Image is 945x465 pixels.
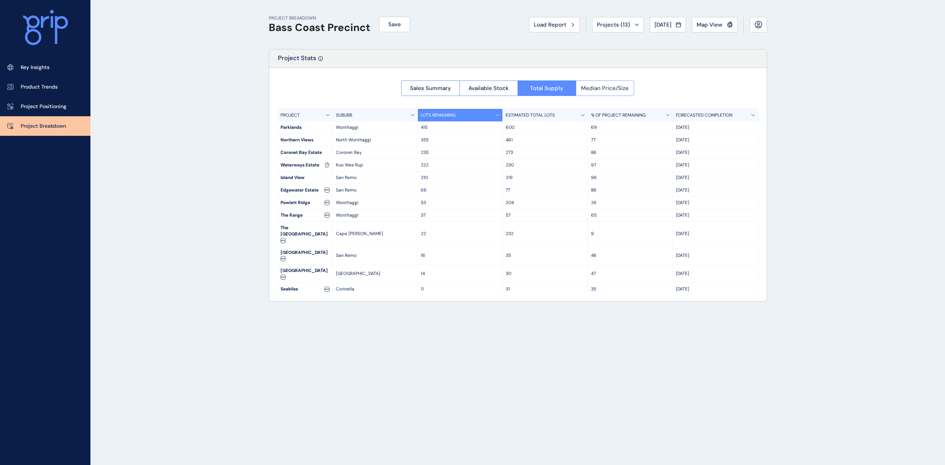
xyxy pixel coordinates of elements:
span: Save [388,21,401,28]
p: [DATE] [676,252,755,259]
div: The Range [278,209,333,221]
p: Cape [PERSON_NAME] [336,231,415,237]
p: PROJECT BREAKDOWN [269,15,370,21]
div: The [GEOGRAPHIC_DATA] [278,222,333,246]
p: Product Trends [21,83,58,91]
p: 77 [506,187,584,193]
p: FORECASTED COMPLETION [676,112,732,118]
p: 37 [421,212,499,218]
button: Load Report [529,17,580,32]
span: [DATE] [654,21,671,28]
p: 355 [421,137,499,143]
p: [DATE] [676,212,755,218]
span: Available Stock [468,85,509,92]
div: Edgewater Estate [278,184,333,196]
p: LOTS REMAINING [421,112,456,118]
p: PROJECT [281,112,300,118]
p: 273 [506,149,584,156]
p: Corinella [336,286,415,292]
p: 30 [506,271,584,277]
span: Total Supply [530,85,563,92]
p: 219 [506,175,584,181]
span: Map View [697,21,722,28]
p: 31 [506,286,584,292]
p: 65 [591,212,670,218]
p: 77 [591,137,670,143]
p: 11 [421,286,499,292]
p: 230 [506,162,584,168]
p: 86 [591,187,670,193]
p: 66 [421,187,499,193]
p: 222 [421,162,499,168]
p: Wonthaggi [336,200,415,206]
p: Koo Wee Rup [336,162,415,168]
span: Median Price/Size [581,85,629,92]
p: Key Insights [21,64,49,71]
p: 69 [591,124,670,131]
p: [DATE] [676,271,755,277]
p: 210 [421,175,499,181]
p: 35 [591,286,670,292]
button: Sales Summary [401,80,460,96]
p: 96 [591,175,670,181]
p: San Remo [336,252,415,259]
p: [DATE] [676,187,755,193]
p: 16 [421,252,499,259]
p: [DATE] [676,149,755,156]
button: Available Stock [460,80,518,96]
p: 46 [591,252,670,259]
p: 415 [421,124,499,131]
p: 235 [421,149,499,156]
div: Island View [278,172,333,184]
p: % OF PROJECT REMAINING [591,112,646,118]
div: Coronet Bay Estate [278,147,333,159]
p: [GEOGRAPHIC_DATA] [336,271,415,277]
div: Waterways Estate [278,159,333,171]
p: Project Breakdown [21,123,66,130]
p: 232 [506,231,584,237]
p: [DATE] [676,200,755,206]
button: Map View [692,17,738,32]
p: 9 [591,231,670,237]
p: ESTIMATED TOTAL LOTS [506,112,555,118]
div: Seabliss [278,283,333,295]
p: Wonthaggi [336,212,415,218]
p: Project Stats [278,54,316,68]
p: Coronet Bay [336,149,415,156]
h1: Bass Coast Precinct [269,21,370,34]
div: Powlett Ridge [278,197,333,209]
div: Northern Views [278,134,333,146]
p: 53 [421,200,499,206]
p: 86 [591,149,670,156]
p: [DATE] [676,231,755,237]
span: Projects ( 13 ) [597,21,630,28]
p: Wonthaggi [336,124,415,131]
p: 97 [591,162,670,168]
button: Total Supply [518,80,576,96]
button: Save [379,17,410,32]
p: [DATE] [676,286,755,292]
p: [DATE] [676,162,755,168]
p: 35 [506,252,584,259]
p: 22 [421,231,499,237]
p: [DATE] [676,175,755,181]
button: [DATE] [650,17,686,32]
p: 461 [506,137,584,143]
p: [DATE] [676,124,755,131]
p: 26 [591,200,670,206]
p: 204 [506,200,584,206]
div: Parklands [278,121,333,134]
p: 600 [506,124,584,131]
p: North Wonthaggi [336,137,415,143]
div: [GEOGRAPHIC_DATA] [278,265,333,283]
button: Projects (13) [592,17,644,32]
p: 14 [421,271,499,277]
button: Median Price/Size [576,80,635,96]
p: [DATE] [676,137,755,143]
p: 47 [591,271,670,277]
p: San Remo [336,175,415,181]
p: San Remo [336,187,415,193]
p: Project Positioning [21,103,66,110]
p: 57 [506,212,584,218]
span: Sales Summary [410,85,451,92]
